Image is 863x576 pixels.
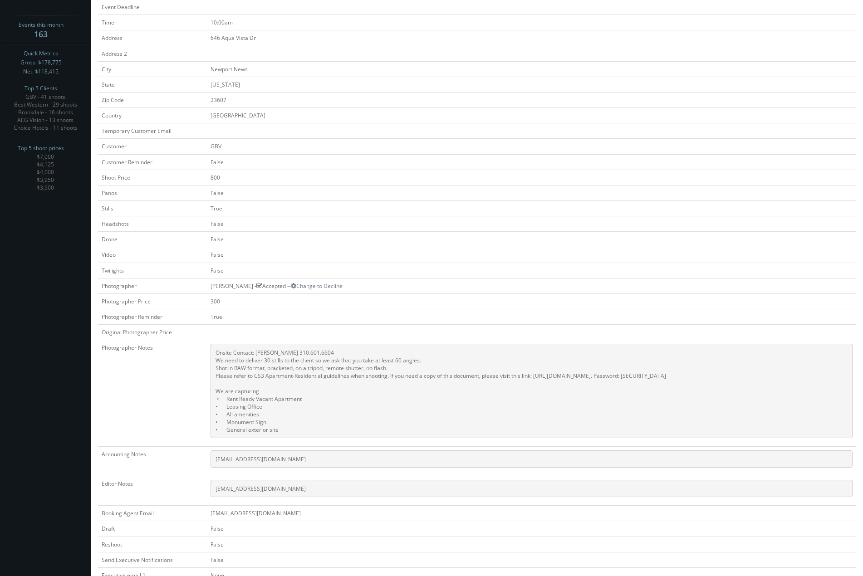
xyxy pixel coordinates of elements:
td: Draft [98,521,207,537]
td: False [207,216,856,232]
td: Zip Code [98,92,207,107]
td: [EMAIL_ADDRESS][DOMAIN_NAME] [207,506,856,521]
td: [US_STATE] [207,77,856,92]
span: Top 5 shoot prices [18,144,64,153]
td: False [207,247,856,263]
pre: [EMAIL_ADDRESS][DOMAIN_NAME] [211,480,853,497]
td: False [207,552,856,567]
td: 10:00am [207,15,856,30]
td: False [207,537,856,552]
td: State [98,77,207,92]
td: False [207,263,856,278]
td: False [207,232,856,247]
span: Events this month [19,20,64,29]
span: Top 5 Clients [25,84,57,93]
td: 646 Aqua Vista Dr [207,30,856,46]
td: Twilights [98,263,207,278]
td: True [207,309,856,324]
td: Send Executive Notifications [98,552,207,567]
td: Country [98,108,207,123]
td: GBV [207,139,856,154]
td: False [207,154,856,170]
td: Photographer Price [98,293,207,309]
td: City [98,61,207,77]
td: Stills [98,200,207,216]
td: Customer [98,139,207,154]
td: Time [98,15,207,30]
td: Shoot Price [98,170,207,185]
td: Panos [98,185,207,200]
span: Gross: $178,775 [20,58,62,67]
td: Temporary Customer Email [98,123,207,139]
td: Headshots [98,216,207,232]
td: Photographer [98,278,207,293]
pre: [EMAIL_ADDRESS][DOMAIN_NAME] [211,450,853,468]
td: False [207,185,856,200]
span: Quick Metrics [24,49,58,58]
pre: Onsite Contact: [PERSON_NAME] 310.601.6604 We need to deliver 30 stills to the client so we ask t... [211,344,853,438]
td: Video [98,247,207,263]
td: True [207,200,856,216]
strong: 163 [34,29,48,39]
td: [PERSON_NAME] - Accepted -- [207,278,856,293]
td: Newport News [207,61,856,77]
a: Change to Decline [291,282,343,290]
td: Original Photographer Price [98,325,207,340]
td: Address 2 [98,46,207,61]
td: Address [98,30,207,46]
td: Reshoot [98,537,207,552]
span: Net: $118,415 [23,67,59,76]
td: 300 [207,293,856,309]
td: 23607 [207,92,856,107]
td: Accounting Notes [98,447,207,476]
td: Drone [98,232,207,247]
td: 800 [207,170,856,185]
td: Editor Notes [98,476,207,506]
td: Photographer Reminder [98,309,207,324]
td: Booking Agent Email [98,506,207,521]
td: Customer Reminder [98,154,207,170]
td: [GEOGRAPHIC_DATA] [207,108,856,123]
td: Photographer Notes [98,340,207,447]
td: False [207,521,856,537]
